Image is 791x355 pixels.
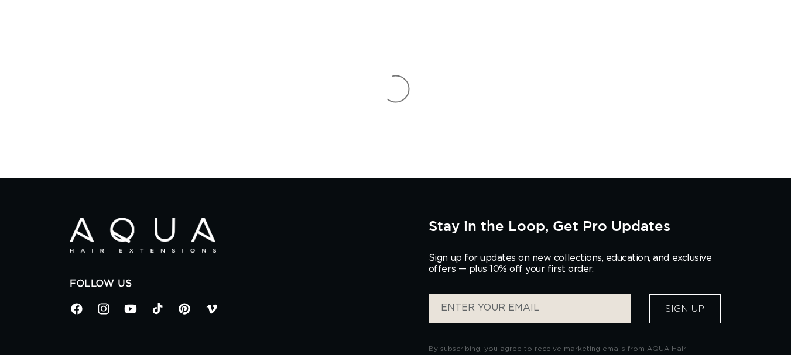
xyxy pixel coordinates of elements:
h2: Stay in the Loop, Get Pro Updates [429,218,721,234]
h2: Follow Us [70,278,411,290]
button: Sign Up [649,294,721,323]
p: Sign up for updates on new collections, education, and exclusive offers — plus 10% off your first... [429,253,721,275]
img: Aqua Hair Extensions [70,218,216,253]
input: ENTER YOUR EMAIL [429,294,631,323]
